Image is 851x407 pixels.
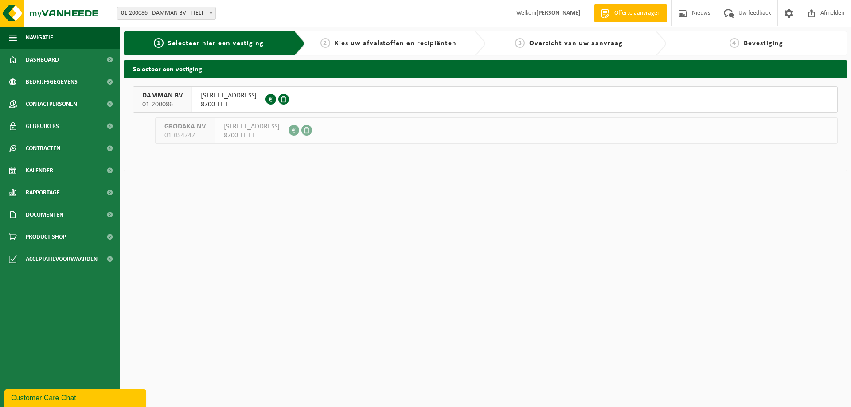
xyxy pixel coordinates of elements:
[594,4,667,22] a: Offerte aanvragen
[142,91,183,100] span: DAMMAN BV
[164,131,206,140] span: 01-054747
[201,100,257,109] span: 8700 TIELT
[26,159,53,182] span: Kalender
[117,7,216,20] span: 01-200086 - DAMMAN BV - TIELT
[133,86,838,113] button: DAMMAN BV 01-200086 [STREET_ADDRESS]8700 TIELT
[26,93,77,115] span: Contactpersonen
[26,137,60,159] span: Contracten
[142,100,183,109] span: 01-200086
[320,38,330,48] span: 2
[536,10,581,16] strong: [PERSON_NAME]
[124,60,847,77] h2: Selecteer een vestiging
[224,122,280,131] span: [STREET_ADDRESS]
[26,27,53,49] span: Navigatie
[201,91,257,100] span: [STREET_ADDRESS]
[26,226,66,248] span: Product Shop
[744,40,783,47] span: Bevestiging
[515,38,525,48] span: 3
[26,71,78,93] span: Bedrijfsgegevens
[26,115,59,137] span: Gebruikers
[730,38,739,48] span: 4
[529,40,623,47] span: Overzicht van uw aanvraag
[117,7,215,19] span: 01-200086 - DAMMAN BV - TIELT
[164,122,206,131] span: GRODAKA NV
[4,388,148,407] iframe: chat widget
[224,131,280,140] span: 8700 TIELT
[26,182,60,204] span: Rapportage
[26,248,98,270] span: Acceptatievoorwaarden
[26,204,63,226] span: Documenten
[335,40,457,47] span: Kies uw afvalstoffen en recipiënten
[26,49,59,71] span: Dashboard
[168,40,264,47] span: Selecteer hier een vestiging
[154,38,164,48] span: 1
[612,9,663,18] span: Offerte aanvragen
